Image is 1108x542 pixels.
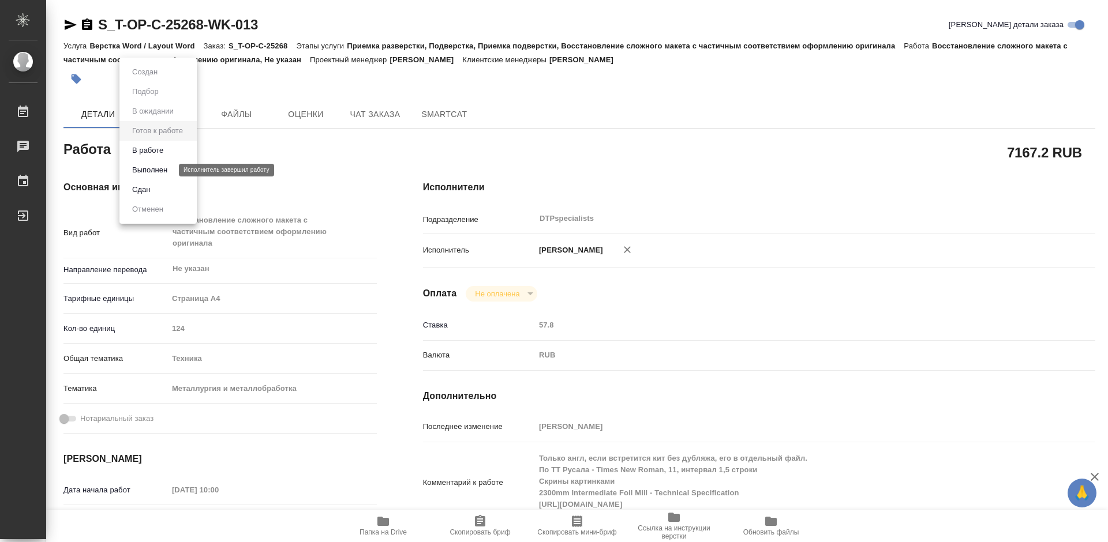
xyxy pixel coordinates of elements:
[129,183,154,196] button: Сдан
[129,66,161,78] button: Создан
[129,164,171,176] button: Выполнен
[129,85,162,98] button: Подбор
[129,125,186,137] button: Готов к работе
[129,105,177,118] button: В ожидании
[129,203,167,216] button: Отменен
[129,144,167,157] button: В работе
